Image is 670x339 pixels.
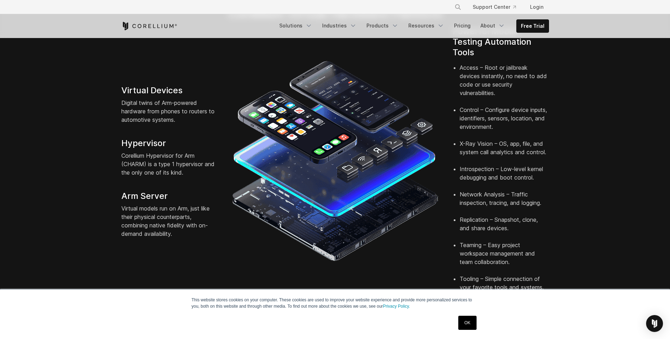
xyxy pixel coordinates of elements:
[460,106,549,139] li: Control – Configure device inputs, identifiers, sensors, location, and environment.
[121,22,177,30] a: Corellium Home
[362,19,403,32] a: Products
[460,139,549,165] li: X-Ray Vision – OS, app, file, and system call analytics and control.
[460,63,549,106] li: Access – Root or jailbreak devices instantly, no need to add code or use security vulnerabilities.
[192,297,479,309] p: This website stores cookies on your computer. These cookies are used to improve your website expe...
[121,191,218,201] h4: Arm Server
[121,85,218,96] h4: Virtual Devices
[460,215,549,241] li: Replication – Snapshot, clone, and share devices.
[476,19,509,32] a: About
[453,26,549,58] h4: Powerful Mobile Testing Automation Tools
[446,1,549,13] div: Navigation Menu
[121,99,218,124] p: Digital twins of Arm-powered hardware from phones to routers to automotive systems.
[275,19,549,33] div: Navigation Menu
[121,151,218,177] p: Corellium Hypervisor for Arm (CHARM) is a type 1 hypervisor and the only one of its kind.
[517,20,549,32] a: Free Trial
[318,19,361,32] a: Industries
[404,19,448,32] a: Resources
[275,19,317,32] a: Solutions
[232,57,439,264] img: iPhone and Android virtual machine and testing tools
[450,19,475,32] a: Pricing
[121,138,218,149] h4: Hypervisor
[460,241,549,275] li: Teaming – Easy project workspace management and team collaboration.
[452,1,464,13] button: Search
[383,304,410,309] a: Privacy Policy.
[460,275,549,291] li: Tooling – Simple connection of your favorite tools and systems.
[121,204,218,238] p: Virtual models run on Arm, just like their physical counterparts, combining native fidelity with ...
[467,1,522,13] a: Support Center
[524,1,549,13] a: Login
[646,315,663,332] div: Open Intercom Messenger
[460,190,549,215] li: Network Analysis – Traffic inspection, tracing, and logging.
[460,165,549,190] li: Introspection – Low-level kernel debugging and boot control.
[458,316,476,330] a: OK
